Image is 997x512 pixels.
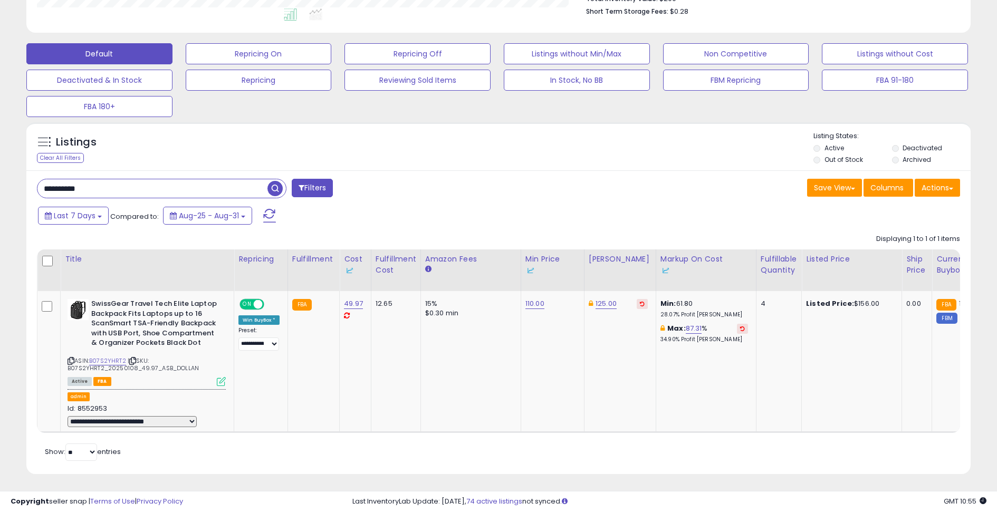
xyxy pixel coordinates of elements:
a: B07S2YHRT2 [89,356,126,365]
span: FBA [93,377,111,386]
div: Cost [344,254,367,276]
label: Out of Stock [825,155,863,164]
div: Clear All Filters [37,153,84,163]
span: Columns [870,182,904,193]
label: Deactivated [903,143,942,152]
button: Repricing On [186,43,332,64]
div: Displaying 1 to 1 of 1 items [876,234,960,244]
span: 129.99 [959,298,980,308]
div: $0.30 min [425,308,513,318]
button: Default [26,43,172,64]
div: Title [65,254,229,265]
h5: Listings [56,135,97,150]
a: Privacy Policy [137,496,183,506]
b: SwissGear Travel Tech Elite Laptop Backpack Fits Laptops up to 16 ScanSmart TSA-Friendly Backpack... [91,299,219,351]
div: 4 [761,299,793,308]
img: 41sYzMtAAOL._SL40_.jpg [68,299,89,320]
div: Fulfillment Cost [376,254,416,276]
span: ON [241,300,254,309]
div: Current Buybox Price [936,254,991,276]
a: 74 active listings [466,496,522,506]
button: admin [68,392,90,401]
label: Archived [903,155,931,164]
div: Amazon Fees [425,254,516,265]
p: 28.07% Profit [PERSON_NAME] [660,311,748,318]
button: Actions [915,179,960,197]
span: OFF [263,300,280,309]
div: 0.00 [906,299,924,308]
span: 2025-09-8 10:55 GMT [944,496,986,506]
b: Min: [660,298,676,308]
div: Some or all of the values in this column are provided from Inventory Lab. [525,265,580,276]
small: FBA [292,299,312,311]
button: Listings without Cost [822,43,968,64]
button: Save View [807,179,862,197]
strong: Copyright [11,496,49,506]
span: | SKU: B07S2YHRT2_20250108_49.97_ASB_DOLLAN [68,356,199,372]
button: Non Competitive [663,43,809,64]
a: 87.31 [686,323,702,334]
a: Terms of Use [90,496,135,506]
a: 125.00 [596,298,617,309]
div: % [660,324,748,343]
p: 34.90% Profit [PERSON_NAME] [660,336,748,343]
div: Preset: [238,327,280,351]
a: 110.00 [525,298,544,309]
div: ASIN: [68,299,226,385]
div: Listed Price [806,254,897,265]
span: Aug-25 - Aug-31 [179,210,239,221]
img: InventoryLab Logo [344,265,354,276]
div: Markup on Cost [660,254,752,276]
div: Last InventoryLab Update: [DATE], not synced. [352,497,987,507]
button: Reviewing Sold Items [344,70,491,91]
div: Repricing [238,254,283,265]
div: Some or all of the values in this column are provided from Inventory Lab. [344,265,367,276]
div: $156.00 [806,299,894,308]
button: Last 7 Days [38,207,109,225]
button: Deactivated & In Stock [26,70,172,91]
small: Amazon Fees. [425,265,432,274]
span: Last 7 Days [54,210,95,221]
span: Show: entries [45,447,121,457]
div: 15% [425,299,513,308]
button: FBM Repricing [663,70,809,91]
label: Active [825,143,844,152]
small: FBA [936,299,956,311]
span: $0.28 [670,6,688,16]
a: 49.97 [344,298,363,309]
span: Compared to: [110,211,159,221]
div: Some or all of the values in this column are provided from Inventory Lab. [660,265,752,276]
b: Max: [667,323,686,333]
button: Aug-25 - Aug-31 [163,207,252,225]
button: Filters [292,179,333,197]
div: 12.65 [376,299,413,308]
div: Fulfillable Quantity [761,254,797,276]
p: Listing States: [813,131,970,141]
div: seller snap | | [11,497,183,507]
img: InventoryLab Logo [660,265,671,276]
div: Min Price [525,254,580,276]
button: FBA 180+ [26,96,172,117]
small: FBM [936,313,957,324]
div: Fulfillment [292,254,335,265]
button: Repricing Off [344,43,491,64]
span: 112.99 [960,313,979,323]
button: Repricing [186,70,332,91]
button: In Stock, No BB [504,70,650,91]
th: The percentage added to the cost of goods (COGS) that forms the calculator for Min & Max prices. [656,249,756,291]
div: 61.80 [660,299,748,318]
button: Listings without Min/Max [504,43,650,64]
b: Short Term Storage Fees: [586,7,668,16]
div: Win BuyBox * [238,315,280,325]
button: FBA 91-180 [822,70,968,91]
button: Columns [864,179,913,197]
span: Id: 8552953 [68,403,108,413]
div: Ship Price [906,254,927,276]
img: InventoryLab Logo [525,265,536,276]
span: All listings currently available for purchase on Amazon [68,377,92,386]
div: [PERSON_NAME] [589,254,651,265]
b: Listed Price: [806,298,854,308]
